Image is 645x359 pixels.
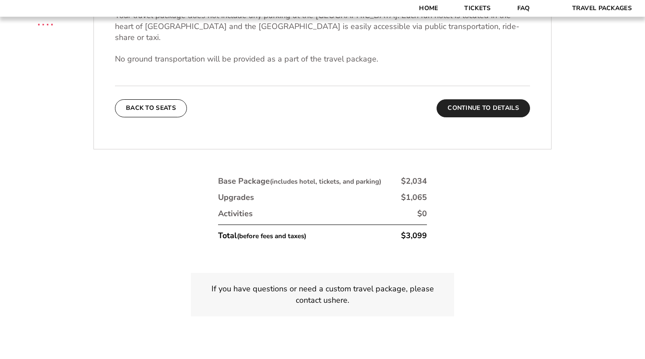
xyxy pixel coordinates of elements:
[115,10,530,44] p: Your travel package does not include any parking at the [GEOGRAPHIC_DATA]. Each fan hotel is loca...
[270,177,381,186] small: (includes hotel, tickets, and parking)
[218,208,253,219] div: Activities
[115,99,187,117] button: Back To Seats
[218,230,306,241] div: Total
[417,208,427,219] div: $0
[26,4,64,43] img: CBS Sports Thanksgiving Classic
[332,295,348,306] a: here
[401,192,427,203] div: $1,065
[218,192,254,203] div: Upgrades
[437,99,530,117] button: Continue To Details
[401,230,427,241] div: $3,099
[115,54,530,65] p: No ground transportation will be provided as a part of the travel package.
[201,283,444,305] p: If you have questions or need a custom travel package, please contact us .
[237,232,306,240] small: (before fees and taxes)
[401,176,427,187] div: $2,034
[218,176,381,187] div: Base Package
